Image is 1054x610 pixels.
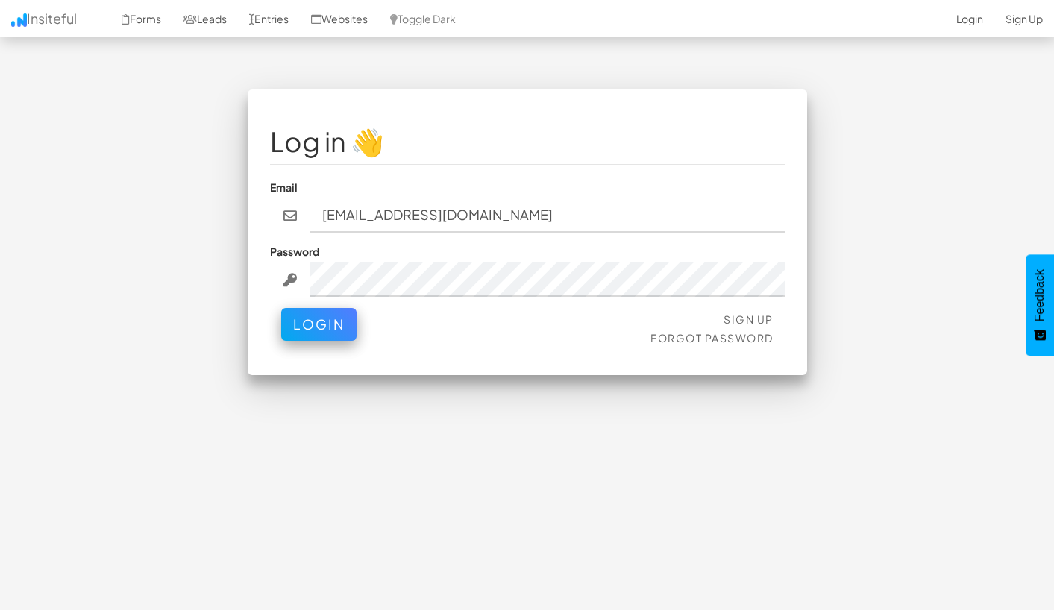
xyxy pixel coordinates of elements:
span: Feedback [1033,269,1047,321]
button: Login [281,308,357,341]
a: Forgot Password [650,331,774,345]
a: Sign Up [724,312,774,326]
label: Email [270,180,298,195]
img: icon.png [11,13,27,27]
label: Password [270,244,319,259]
h1: Log in 👋 [270,127,785,157]
input: john@doe.com [310,198,785,233]
button: Feedback - Show survey [1026,254,1054,356]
